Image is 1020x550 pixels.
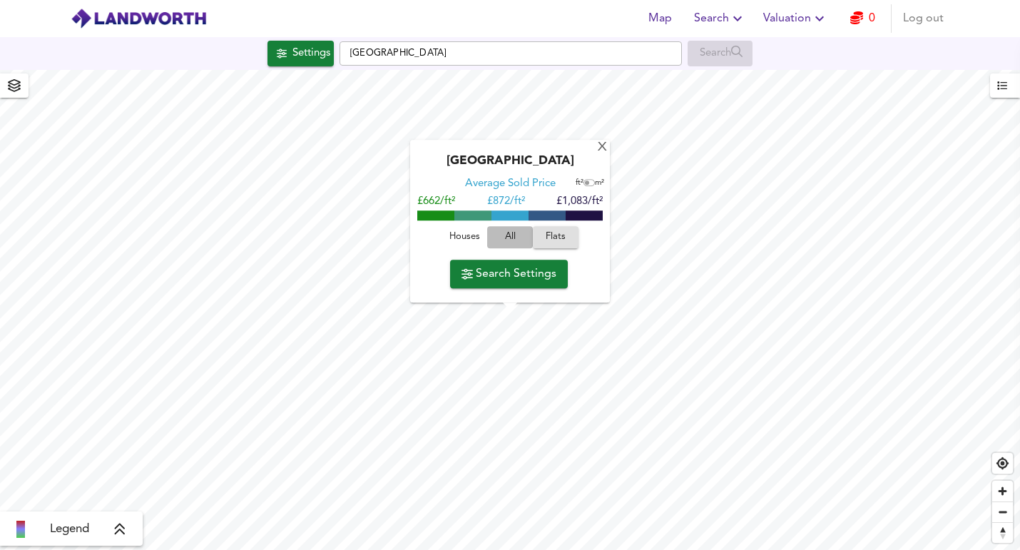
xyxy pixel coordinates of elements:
[688,41,753,66] div: Enable a Source before running a Search
[595,180,604,188] span: m²
[992,501,1013,522] button: Zoom out
[596,141,608,155] div: X
[267,41,334,66] div: Click to configure Search Settings
[465,178,556,192] div: Average Sold Price
[417,197,455,208] span: £662/ft²
[556,197,603,208] span: £1,083/ft²
[292,44,330,63] div: Settings
[71,8,207,29] img: logo
[992,453,1013,474] button: Find my location
[540,230,571,246] span: Flats
[491,230,529,246] span: All
[340,41,682,66] input: Enter a location...
[992,481,1013,501] button: Zoom in
[688,4,752,33] button: Search
[992,522,1013,543] button: Reset bearing to north
[461,264,556,284] span: Search Settings
[417,155,603,178] div: [GEOGRAPHIC_DATA]
[637,4,683,33] button: Map
[576,180,583,188] span: ft²
[643,9,677,29] span: Map
[763,9,828,29] span: Valuation
[850,9,875,29] a: 0
[50,521,89,538] span: Legend
[442,227,487,249] button: Houses
[267,41,334,66] button: Settings
[903,9,944,29] span: Log out
[487,197,525,208] span: £ 872/ft²
[758,4,834,33] button: Valuation
[445,230,484,246] span: Houses
[992,523,1013,543] span: Reset bearing to north
[694,9,746,29] span: Search
[450,260,568,288] button: Search Settings
[840,4,885,33] button: 0
[897,4,949,33] button: Log out
[487,227,533,249] button: All
[533,227,578,249] button: Flats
